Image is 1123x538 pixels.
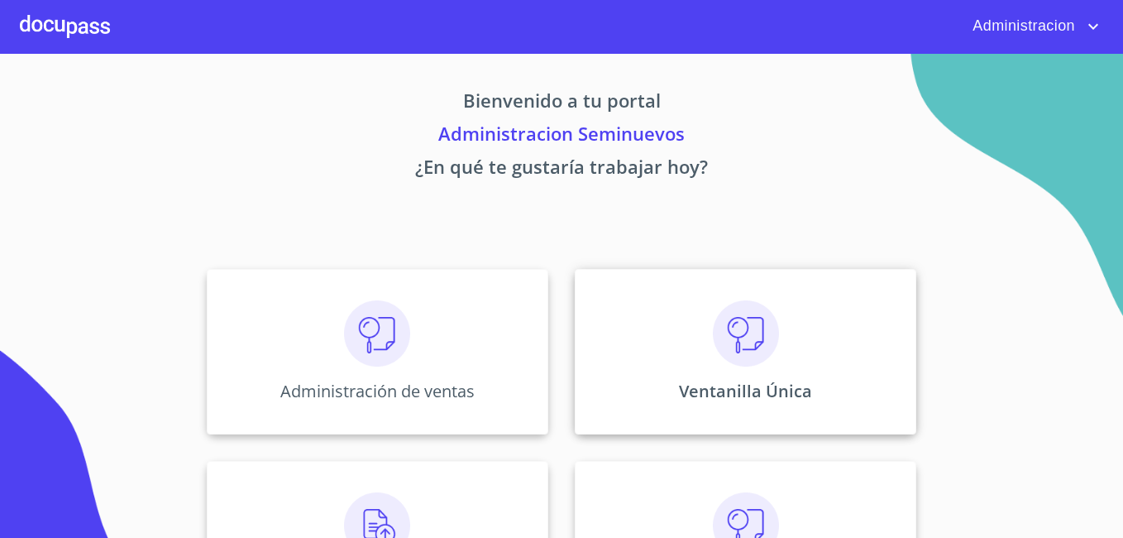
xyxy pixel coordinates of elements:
button: account of current user [960,13,1103,40]
img: consulta.png [344,300,410,367]
img: consulta.png [713,300,779,367]
p: ¿En qué te gustaría trabajar hoy? [52,153,1071,186]
p: Bienvenido a tu portal [52,87,1071,120]
p: Ventanilla Única [679,380,812,402]
p: Administración de ventas [280,380,475,402]
span: Administracion [960,13,1083,40]
p: Administracion Seminuevos [52,120,1071,153]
